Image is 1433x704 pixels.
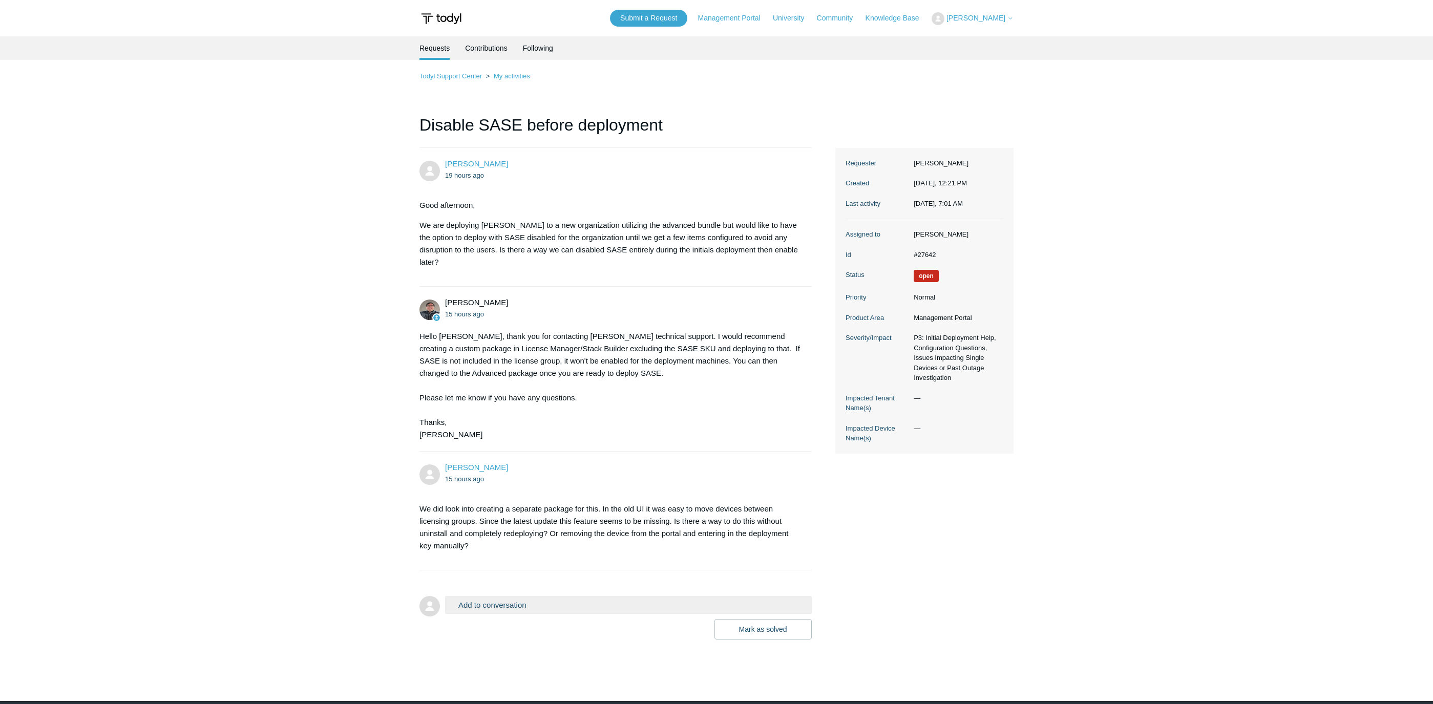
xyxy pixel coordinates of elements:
a: Todyl Support Center [419,72,482,80]
dd: [PERSON_NAME] [909,229,1003,240]
button: Add to conversation [445,596,812,614]
dt: Impacted Tenant Name(s) [846,393,909,413]
dt: Impacted Device Name(s) [846,423,909,443]
a: Community [817,13,863,24]
a: Following [523,36,553,60]
a: [PERSON_NAME] [445,463,508,472]
a: Management Portal [698,13,771,24]
button: [PERSON_NAME] [932,12,1014,25]
dd: Normal [909,292,1003,303]
li: My activities [484,72,530,80]
p: Good afternoon, [419,199,802,211]
dd: Management Portal [909,313,1003,323]
dt: Product Area [846,313,909,323]
a: Contributions [465,36,508,60]
dt: Requester [846,158,909,168]
span: We are working on a response for you [914,270,939,282]
li: Todyl Support Center [419,72,484,80]
dt: Id [846,250,909,260]
a: University [773,13,814,24]
a: Knowledge Base [866,13,930,24]
dt: Assigned to [846,229,909,240]
a: My activities [494,72,530,80]
time: 08/26/2025, 07:01 [914,200,963,207]
dd: — [909,423,1003,434]
span: Jacob Bejarano [445,463,508,472]
dd: — [909,393,1003,403]
span: [PERSON_NAME] [946,14,1005,22]
dt: Status [846,270,909,280]
span: Matt Robinson [445,298,508,307]
dd: #27642 [909,250,1003,260]
li: Requests [419,36,450,60]
dd: [PERSON_NAME] [909,158,1003,168]
img: Todyl Support Center Help Center home page [419,9,463,28]
time: 08/25/2025, 17:00 [445,475,484,483]
dt: Severity/Impact [846,333,909,343]
dt: Priority [846,292,909,303]
dd: P3: Initial Deployment Help, Configuration Questions, Issues Impacting Single Devices or Past Out... [909,333,1003,383]
time: 08/25/2025, 12:21 [445,172,484,179]
dt: Last activity [846,199,909,209]
button: Mark as solved [714,619,812,639]
p: We are deploying [PERSON_NAME] to a new organization utilizing the advanced bundle but would like... [419,219,802,268]
h1: Disable SASE before deployment [419,113,812,148]
a: Submit a Request [610,10,687,27]
span: Jacob Bejarano [445,159,508,168]
a: [PERSON_NAME] [445,159,508,168]
div: Hello [PERSON_NAME], thank you for contacting [PERSON_NAME] technical support. I would recommend ... [419,330,802,441]
p: We did look into creating a separate package for this. In the old UI it was easy to move devices ... [419,503,802,552]
time: 08/25/2025, 16:57 [445,310,484,318]
time: 08/25/2025, 12:21 [914,179,967,187]
dt: Created [846,178,909,188]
